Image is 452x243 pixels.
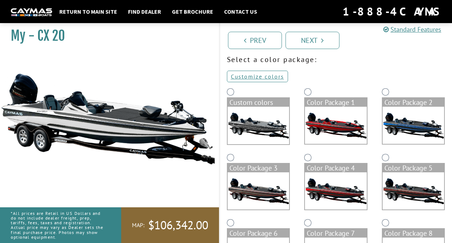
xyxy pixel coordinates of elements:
a: Return to main site [56,7,121,16]
div: Color Package 2 [383,98,444,107]
div: Color Package 7 [305,229,367,238]
div: Color Package 6 [228,229,289,238]
a: Next [286,32,339,49]
h1: My - CX 20 [11,28,201,44]
a: Customize colors [227,71,288,82]
span: $106,342.00 [148,218,208,233]
img: color_package_315.png [305,172,367,209]
a: Find Dealer [124,7,165,16]
p: *All prices are Retail in US Dollars and do not include dealer freight, prep, tariffs, fees, taxe... [11,207,105,243]
a: MAP:$106,342.00 [121,207,219,243]
img: color_package_313.png [383,107,444,144]
div: Color Package 4 [305,164,367,172]
div: 1-888-4CAYMAS [343,4,441,19]
a: Standard Features [383,25,441,34]
div: Color Package 3 [228,164,289,172]
span: MAP: [132,221,145,229]
img: color_package_312.png [305,107,367,144]
div: Color Package 8 [383,229,444,238]
div: Color Package 5 [383,164,444,172]
p: Select a color package: [227,54,445,65]
div: Custom colors [228,98,289,107]
img: color_package_316.png [383,172,444,209]
img: white-logo-c9c8dbefe5ff5ceceb0f0178aa75bf4bb51f6bca0971e226c86eb53dfe498488.png [11,8,52,16]
a: Get Brochure [168,7,217,16]
img: color_package_314.png [228,172,289,209]
a: Contact Us [220,7,261,16]
a: Prev [228,32,282,49]
img: cx-Base-Layer.png [228,107,289,144]
div: Color Package 1 [305,98,367,107]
